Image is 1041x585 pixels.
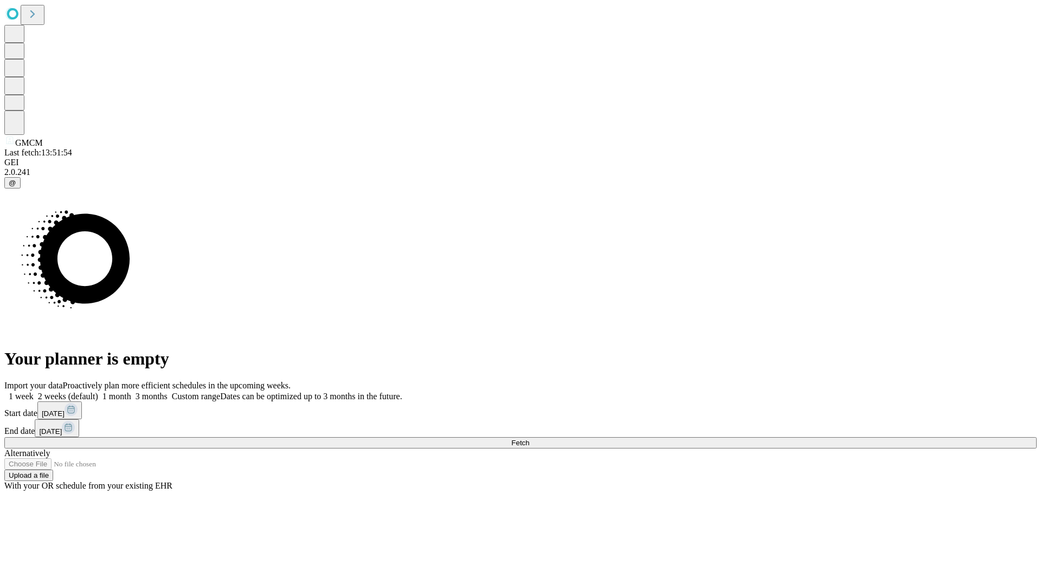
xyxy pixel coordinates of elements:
[4,148,72,157] span: Last fetch: 13:51:54
[102,392,131,401] span: 1 month
[4,437,1037,448] button: Fetch
[136,392,168,401] span: 3 months
[63,381,291,390] span: Proactively plan more efficient schedules in the upcoming weeks.
[4,167,1037,177] div: 2.0.241
[4,481,172,490] span: With your OR schedule from your existing EHR
[4,349,1037,369] h1: Your planner is empty
[4,381,63,390] span: Import your data
[4,470,53,481] button: Upload a file
[4,177,21,188] button: @
[39,427,62,435] span: [DATE]
[37,401,82,419] button: [DATE]
[42,409,65,418] span: [DATE]
[511,439,529,447] span: Fetch
[35,419,79,437] button: [DATE]
[15,138,43,147] span: GMCM
[4,158,1037,167] div: GEI
[38,392,98,401] span: 2 weeks (default)
[172,392,220,401] span: Custom range
[220,392,402,401] span: Dates can be optimized up to 3 months in the future.
[4,448,50,458] span: Alternatively
[4,401,1037,419] div: Start date
[9,179,16,187] span: @
[4,419,1037,437] div: End date
[9,392,34,401] span: 1 week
